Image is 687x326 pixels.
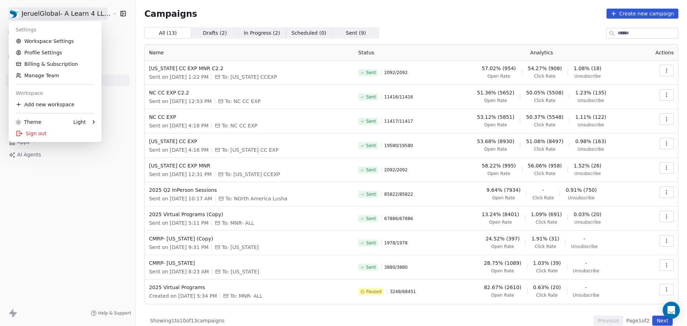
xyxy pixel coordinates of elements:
div: Light [73,118,86,126]
div: Workspace [11,87,99,99]
a: Workspace Settings [11,35,99,47]
div: Theme [16,118,41,126]
a: Profile Settings [11,47,99,58]
div: Add new workspace [11,99,99,110]
a: Billing & Subscription [11,58,99,70]
div: Sign out [11,128,99,139]
a: Manage Team [11,70,99,81]
div: Settings [11,24,99,35]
